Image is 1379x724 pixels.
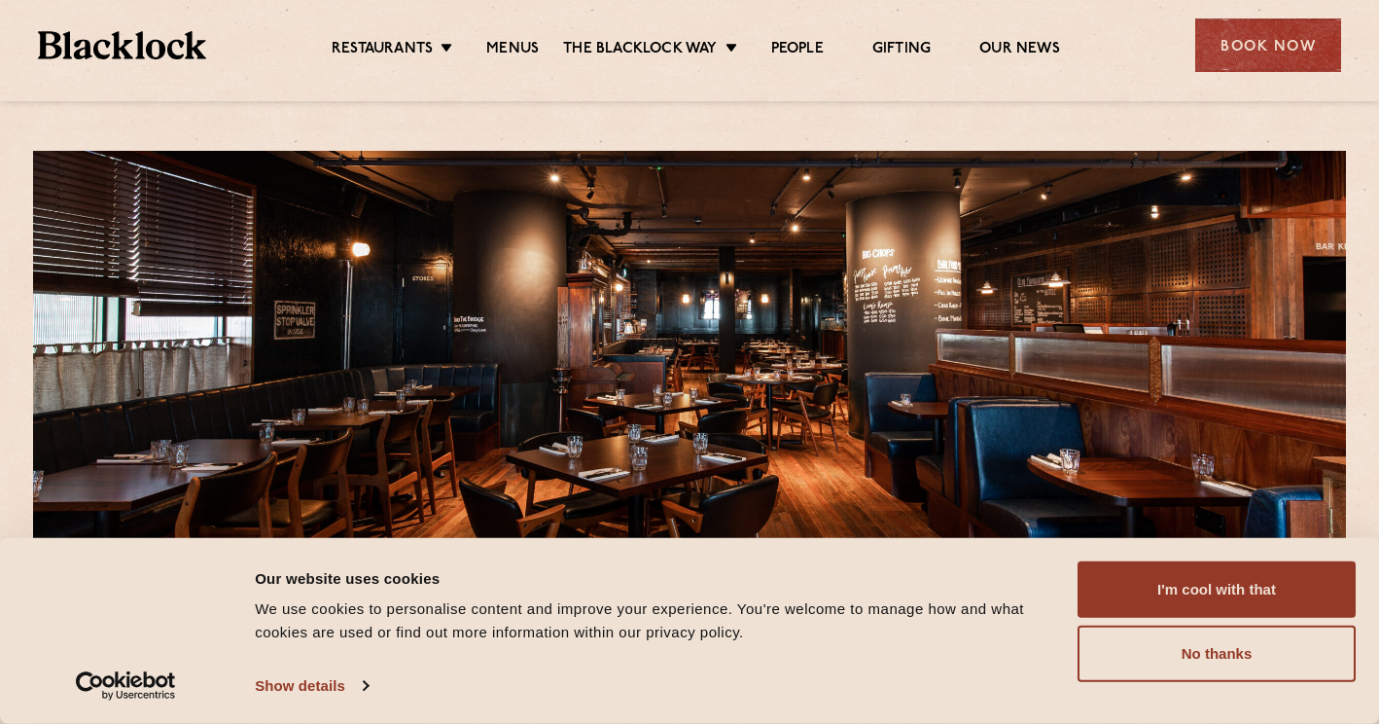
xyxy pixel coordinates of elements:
[38,31,206,59] img: BL_Textured_Logo-footer-cropped.svg
[486,40,539,61] a: Menus
[979,40,1060,61] a: Our News
[872,40,931,61] a: Gifting
[563,40,717,61] a: The Blacklock Way
[1078,626,1356,682] button: No thanks
[255,671,368,701] a: Show details
[1195,18,1341,72] div: Book Now
[771,40,824,61] a: People
[332,40,433,61] a: Restaurants
[41,671,211,701] a: Usercentrics Cookiebot - opens in a new window
[255,597,1055,644] div: We use cookies to personalise content and improve your experience. You're welcome to manage how a...
[1078,561,1356,618] button: I'm cool with that
[255,566,1055,590] div: Our website uses cookies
